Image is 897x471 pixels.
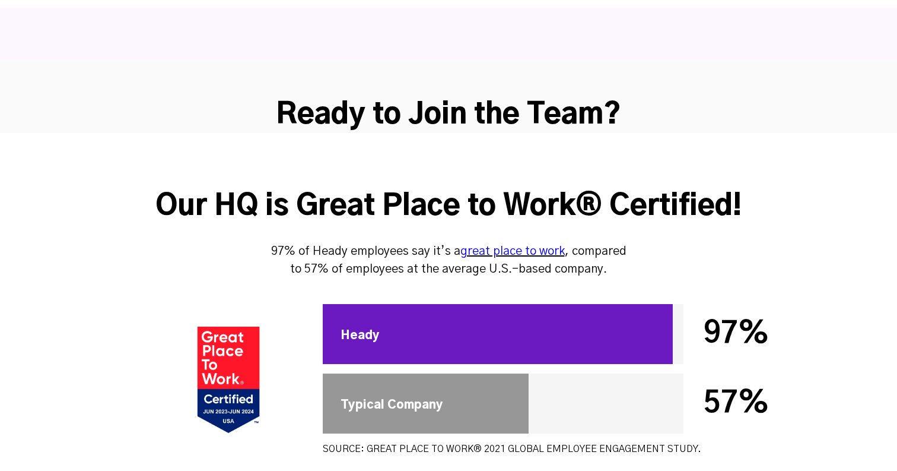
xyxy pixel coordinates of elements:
[341,398,443,413] div: Typical Company
[276,101,621,129] strong: Ready to Join the Team?
[704,319,769,349] span: 97%
[704,388,769,418] span: 57%
[341,328,380,343] div: Heady
[191,327,266,432] img: Heady_2023_Certification_Badge (1)
[323,443,763,455] div: Source: Great Place to Work® 2021 Global Employee Engagement Study.
[271,242,626,278] p: 97% of Heady employees say it’s a , compared to 57% of employees at the average U.S.-based company.
[460,245,565,257] a: great place to work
